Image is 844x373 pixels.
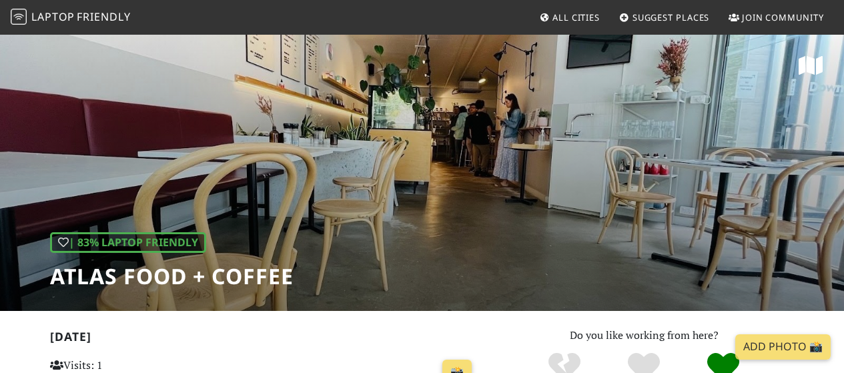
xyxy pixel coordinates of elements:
[552,11,600,23] span: All Cities
[735,334,831,360] a: Add Photo 📸
[723,5,829,29] a: Join Community
[50,232,206,254] div: | 83% Laptop Friendly
[11,9,27,25] img: LaptopFriendly
[11,6,131,29] a: LaptopFriendly LaptopFriendly
[31,9,75,24] span: Laptop
[534,5,605,29] a: All Cities
[77,9,130,24] span: Friendly
[742,11,824,23] span: Join Community
[494,327,795,344] p: Do you like working from here?
[614,5,715,29] a: Suggest Places
[50,264,294,289] h1: Atlas Food + Coffee
[50,330,478,349] h2: [DATE]
[632,11,710,23] span: Suggest Places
